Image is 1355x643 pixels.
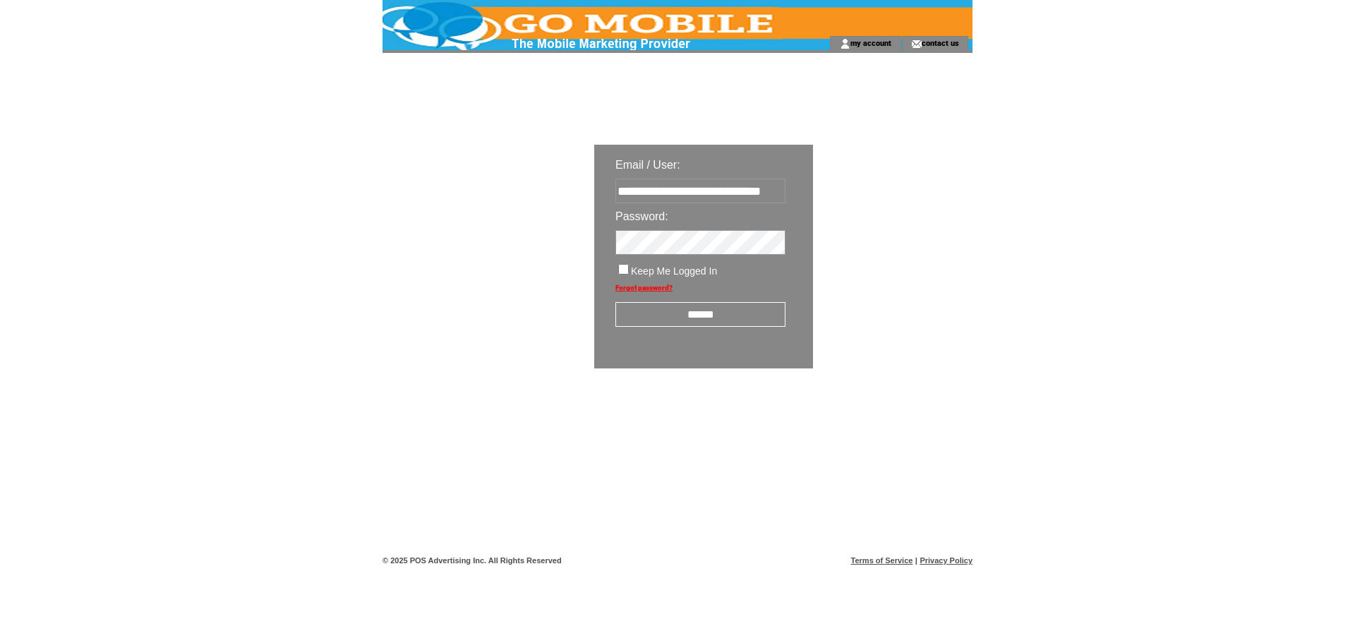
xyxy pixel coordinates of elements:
span: Email / User: [615,159,680,171]
img: transparent.png [854,404,925,421]
a: my account [850,38,891,47]
span: © 2025 POS Advertising Inc. All Rights Reserved [383,556,562,565]
span: | [915,556,917,565]
span: Keep Me Logged In [631,265,717,277]
img: account_icon.gif [840,38,850,49]
a: contact us [922,38,959,47]
span: Password: [615,210,668,222]
img: contact_us_icon.gif [911,38,922,49]
a: Privacy Policy [920,556,972,565]
a: Terms of Service [851,556,913,565]
a: Forgot password? [615,284,673,292]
